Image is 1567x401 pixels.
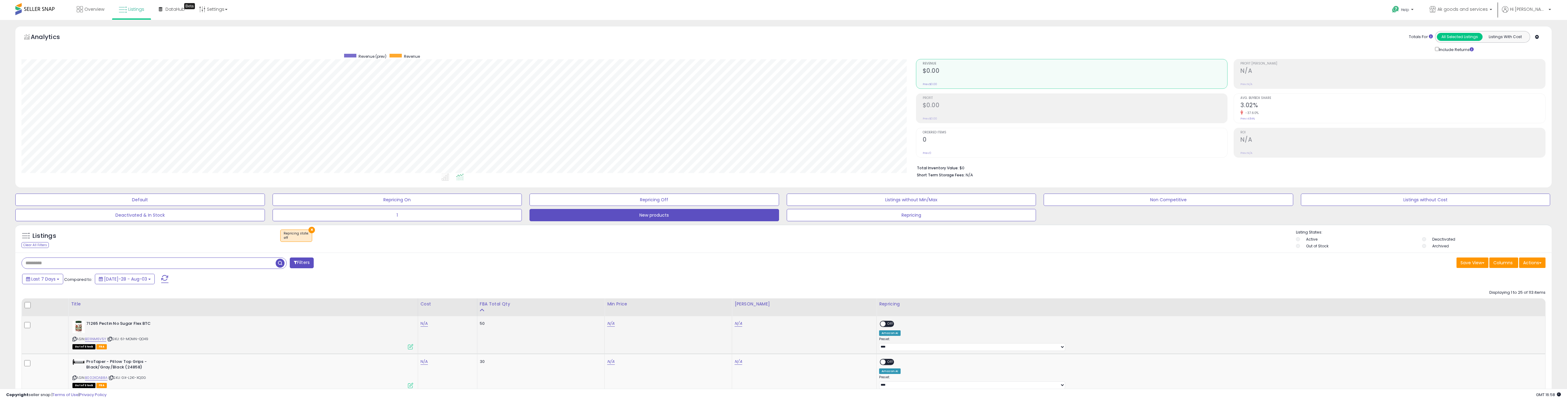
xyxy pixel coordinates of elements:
button: Repricing On [273,194,522,206]
span: OFF [886,359,895,364]
a: Help [1387,1,1420,20]
span: Revenue [404,54,420,59]
a: N/A [421,320,428,327]
b: 71265 Pectin No Sugar Flex BTC [86,321,161,328]
a: N/A [607,359,615,365]
a: B002KOAB8A [85,375,107,380]
small: Prev: N/A [1240,151,1252,155]
span: FBA [96,383,107,388]
div: seller snap | | [6,392,107,398]
h2: $0.00 [923,102,1228,110]
h2: $0.00 [923,67,1228,76]
li: $0 [917,164,1541,171]
b: Total Inventory Value: [917,165,959,171]
h5: Listings [33,232,56,240]
div: Amazon AI [879,368,901,374]
div: [PERSON_NAME] [735,301,874,307]
span: Revenue (prev) [359,54,386,59]
span: All listings that are currently out of stock and unavailable for purchase on Amazon [72,344,95,349]
div: 30 [480,359,600,364]
b: ProTaper - Pillow Top Grips - Black/Gray/Black (24858) [86,359,161,372]
button: Listings without Min/Max [787,194,1036,206]
small: Prev: $0.00 [923,82,937,86]
small: Prev: $0.00 [923,117,937,120]
div: Tooltip anchor [184,3,195,9]
a: N/A [607,320,615,327]
span: Help [1401,7,1409,12]
a: N/A [421,359,428,365]
small: -37.60% [1243,111,1259,115]
a: Privacy Policy [80,392,107,398]
div: Preset: [879,337,1541,351]
button: Save View [1456,258,1488,268]
span: Ak goods and services [1437,6,1488,12]
a: N/A [735,320,742,327]
button: Filters [290,258,314,268]
button: New products [529,209,779,221]
div: Displaying 1 to 25 of 113 items [1489,290,1546,296]
label: Archived [1432,243,1449,249]
i: Get Help [1392,6,1399,13]
div: off [284,236,309,240]
div: ASIN: [72,321,413,349]
button: [DATE]-28 - Aug-03 [95,274,155,284]
small: Prev: 0 [923,151,931,155]
span: FBA [96,344,107,349]
div: Clear All Filters [21,242,49,248]
button: Listings With Cost [1482,33,1528,41]
div: FBA Total Qty [480,301,602,307]
small: Prev: N/A [1240,82,1252,86]
span: Compared to: [64,277,92,282]
span: N/A [966,172,973,178]
p: Listing States: [1296,230,1552,235]
div: 50 [480,321,600,326]
div: Title [71,301,415,307]
span: Last 7 Days [31,276,56,282]
h2: 3.02% [1240,102,1545,110]
span: Profit [923,96,1228,100]
div: Amazon AI [879,330,901,336]
button: Last 7 Days [22,274,63,284]
span: Repricing state : [284,231,309,240]
button: × [308,227,315,233]
button: Listings without Cost [1301,194,1550,206]
button: Non Competitive [1044,194,1293,206]
img: 41yE1fKP2TL._SL40_.jpg [72,359,85,365]
span: | SKU: GX-L2K1-XQ0G [108,375,146,380]
span: OFF [886,321,895,327]
h2: N/A [1240,136,1545,144]
span: DataHub [165,6,185,12]
button: All Selected Listings [1437,33,1483,41]
b: Short Term Storage Fees: [917,172,965,178]
span: Overview [84,6,104,12]
button: 1 [273,209,522,221]
div: Totals For [1409,34,1433,40]
a: Terms of Use [52,392,79,398]
strong: Copyright [6,392,29,398]
button: Repricing [787,209,1036,221]
span: Profit [PERSON_NAME] [1240,62,1545,65]
span: Listings [128,6,144,12]
h2: 0 [923,136,1228,144]
img: 41Gh-IjVoHL._SL40_.jpg [72,321,85,333]
label: Active [1306,237,1317,242]
span: Avg. Buybox Share [1240,96,1545,100]
div: Include Returns [1430,46,1481,53]
span: Columns [1493,260,1513,266]
button: Repricing Off [529,194,779,206]
span: 2025-08-11 16:58 GMT [1536,392,1561,398]
div: ASIN: [72,359,413,387]
span: Ordered Items [923,131,1228,134]
span: Revenue [923,62,1228,65]
button: Actions [1519,258,1546,268]
div: Repricing [879,301,1543,307]
span: All listings that are currently out of stock and unavailable for purchase on Amazon [72,383,95,388]
a: Hi [PERSON_NAME] [1502,6,1551,20]
small: Prev: 4.84% [1240,117,1255,120]
span: Hi [PERSON_NAME] [1510,6,1547,12]
span: | SKU: 61-MOMN-QO49 [107,336,148,341]
label: Deactivated [1432,237,1455,242]
div: Min Price [607,301,729,307]
a: N/A [735,359,742,365]
span: ROI [1240,131,1545,134]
